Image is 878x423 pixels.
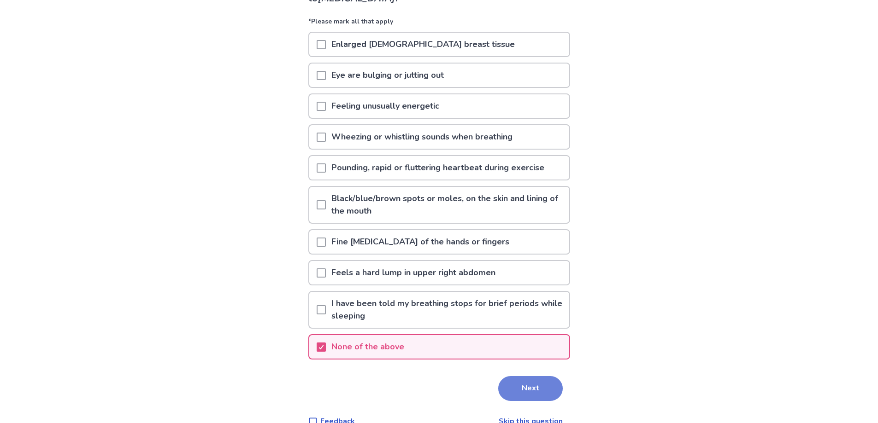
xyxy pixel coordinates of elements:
p: Eye are bulging or jutting out [326,64,449,87]
p: Fine [MEDICAL_DATA] of the hands or fingers [326,230,515,254]
p: None of the above [326,335,410,359]
p: Wheezing or whistling sounds when breathing [326,125,518,149]
p: Black/blue/brown spots or moles, on the skin and lining of the mouth [326,187,569,223]
p: I have been told my breathing stops for brief periods while sleeping [326,292,569,328]
p: Feels a hard lump in upper right abdomen [326,261,501,284]
button: Next [498,376,563,401]
p: Pounding, rapid or fluttering heartbeat during exercise [326,156,550,180]
p: *Please mark all that apply [308,17,570,32]
p: Feeling unusually energetic [326,94,445,118]
p: Enlarged [DEMOGRAPHIC_DATA] breast tissue [326,33,520,56]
